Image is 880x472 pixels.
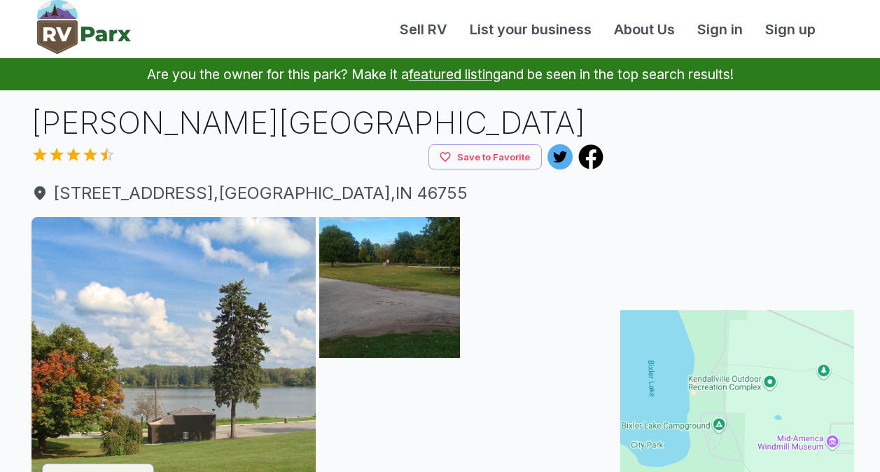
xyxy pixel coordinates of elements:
[32,102,604,144] h1: [PERSON_NAME][GEOGRAPHIC_DATA]
[389,19,459,40] a: Sell RV
[603,19,686,40] a: About Us
[32,181,604,206] a: [STREET_ADDRESS],[GEOGRAPHIC_DATA],IN 46755
[32,181,604,206] span: [STREET_ADDRESS] , [GEOGRAPHIC_DATA] , IN 46755
[463,217,604,358] img: AAcXr8o3fJJCxN7q33dxIrpfZQAo0pUm2CVUh-m3WMqmyLHsriQ1glWAAYgHlgNPYyX7EcC77NAtpxX2a0cNGsgv_1-VjdLSD...
[459,19,603,40] a: List your business
[686,19,754,40] a: Sign in
[428,144,542,170] button: Save to Favorite
[409,66,501,83] a: featured listing
[17,58,863,90] p: Are you the owner for this park? Make it a and be seen in the top search results!
[620,102,854,277] iframe: Advertisement
[754,19,827,40] a: Sign up
[319,217,460,358] img: AAcXr8oZp7OTYb01eaflq6KIi0RSSHDSL0jM6RjA5yT-XatD_rB8a8S3mQPN40s4dJfG5hjLBAA1ru6cykfEpdeWFGyKOeQcm...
